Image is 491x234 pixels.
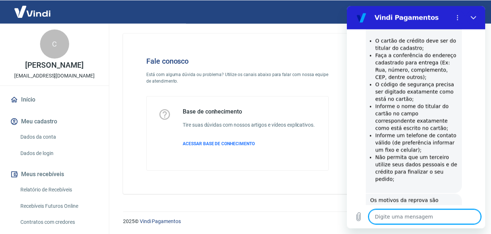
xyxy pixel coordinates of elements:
[9,91,100,107] a: Início
[9,113,100,129] button: Meu cadastro
[123,218,474,225] p: 2025 ©
[17,146,100,160] a: Dados de login
[9,166,100,182] button: Meus recebíveis
[146,71,329,84] p: Está com alguma dúvida ou problema? Utilize os canais abaixo para falar com nossa equipe de atend...
[17,198,100,213] a: Recebíveis Futuros Online
[347,6,485,228] iframe: Janela de mensagens
[183,121,315,129] h6: Tire suas dúvidas com nossos artigos e vídeos explicativos.
[17,129,100,144] a: Dados da conta
[14,72,95,79] p: [EMAIL_ADDRESS][DOMAIN_NAME]
[140,218,181,224] a: Vindi Pagamentos
[25,61,83,69] p: [PERSON_NAME]
[40,29,69,58] div: C
[183,140,315,147] a: ACESSAR BASE DE CONHECIMENTO
[146,57,329,66] h4: Fale conosco
[183,108,315,115] h5: Base de conhecimento
[183,141,255,146] span: ACESSAR BASE DE CONHECIMENTO
[9,0,56,23] img: Vindi
[346,45,456,142] img: Fale conosco
[17,182,100,197] a: Relatório de Recebíveis
[456,5,482,19] button: Sair
[17,214,100,229] a: Contratos com credores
